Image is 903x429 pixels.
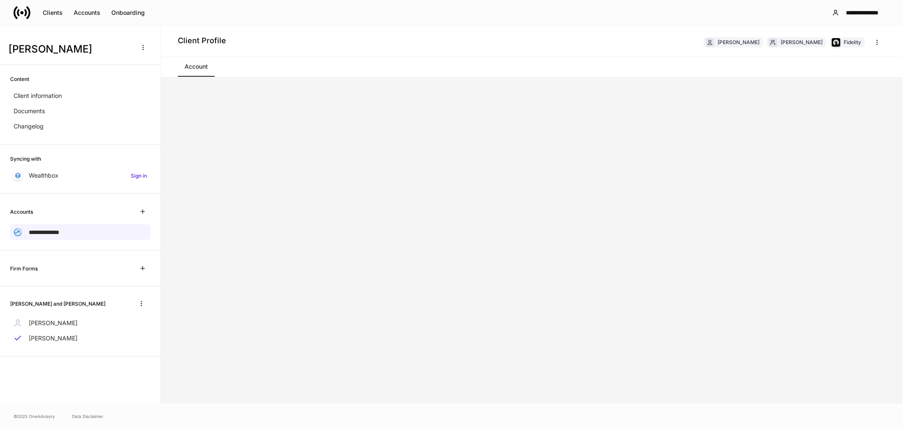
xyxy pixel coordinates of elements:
[10,88,150,103] a: Client information
[844,38,861,46] div: Fidelity
[10,155,41,163] h6: Syncing with
[72,413,103,420] a: Data Disclaimer
[10,331,150,346] a: [PERSON_NAME]
[10,168,150,183] a: WealthboxSign in
[43,10,63,16] div: Clients
[29,319,77,327] p: [PERSON_NAME]
[10,75,29,83] h6: Content
[111,10,145,16] div: Onboarding
[14,122,44,131] p: Changelog
[106,6,150,19] button: Onboarding
[10,265,38,273] h6: Firm Forms
[14,92,62,100] p: Client information
[68,6,106,19] button: Accounts
[8,42,131,56] h3: [PERSON_NAME]
[781,38,823,46] div: [PERSON_NAME]
[10,208,33,216] h6: Accounts
[10,315,150,331] a: [PERSON_NAME]
[14,107,45,115] p: Documents
[29,171,58,180] p: Wealthbox
[74,10,100,16] div: Accounts
[718,38,759,46] div: [PERSON_NAME]
[10,300,105,308] h6: [PERSON_NAME] and [PERSON_NAME]
[37,6,68,19] button: Clients
[178,56,215,77] a: Account
[10,103,150,119] a: Documents
[10,119,150,134] a: Changelog
[178,36,226,46] h4: Client Profile
[14,413,55,420] span: © 2025 OneAdvisory
[29,334,77,343] p: [PERSON_NAME]
[131,172,147,180] h6: Sign in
